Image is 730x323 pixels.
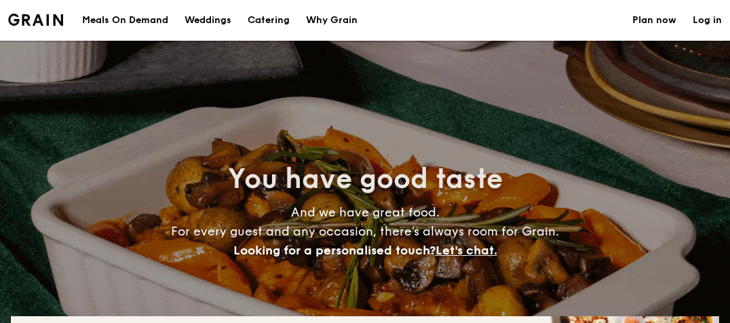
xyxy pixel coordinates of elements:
[233,243,436,258] span: Looking for a personalised touch?
[436,243,497,258] span: Let's chat.
[8,14,63,26] a: Logotype
[171,205,559,258] span: And we have great food. For every guest and any occasion, there’s always room for Grain.
[8,14,63,26] img: Grain
[228,163,503,195] span: You have good taste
